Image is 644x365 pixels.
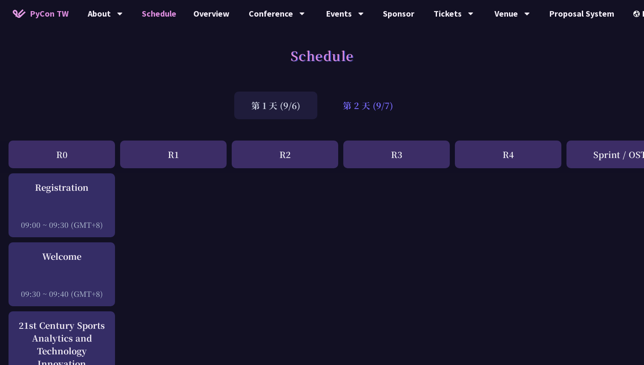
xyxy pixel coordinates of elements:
div: Welcome [13,250,111,263]
span: PyCon TW [30,7,69,20]
div: R0 [9,141,115,168]
div: R3 [343,141,450,168]
h1: Schedule [290,43,354,68]
img: Locale Icon [633,11,642,17]
div: 第 2 天 (9/7) [326,92,410,119]
div: R2 [232,141,338,168]
div: R4 [455,141,561,168]
div: 09:30 ~ 09:40 (GMT+8) [13,288,111,299]
div: R1 [120,141,227,168]
div: 09:00 ~ 09:30 (GMT+8) [13,219,111,230]
a: PyCon TW [4,3,77,24]
div: 第 1 天 (9/6) [234,92,317,119]
div: Registration [13,181,111,194]
img: Home icon of PyCon TW 2025 [13,9,26,18]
